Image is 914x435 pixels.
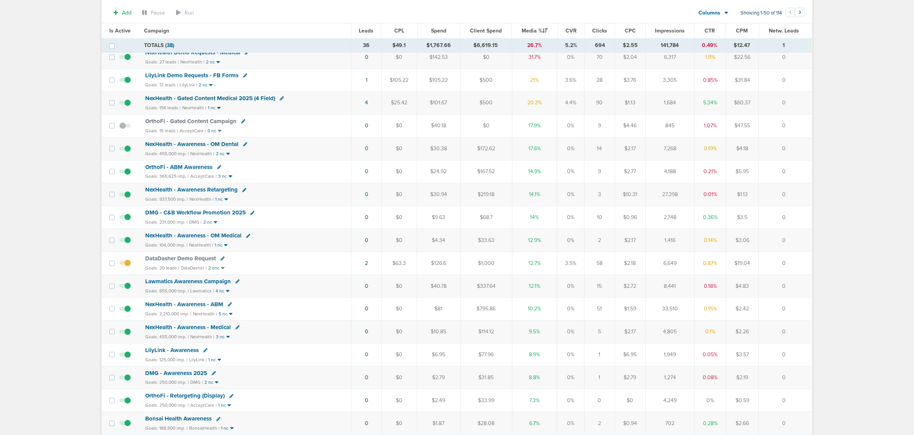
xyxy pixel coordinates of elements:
td: 17.9% [512,114,557,137]
td: $24.92 [417,160,460,183]
td: 9.5% [512,320,557,343]
small: 1 nc [218,403,226,408]
td: $2.17 [615,320,645,343]
small: NexHealth | [190,196,214,202]
span: Leads [359,28,374,34]
td: $10.85 [417,320,460,343]
td: 14 [584,137,615,160]
span: Bonsai Health Awareness [145,415,212,422]
td: 0 [759,160,812,183]
a: 4 [365,99,368,106]
td: 3,305 [645,68,695,91]
td: $40.78 [417,274,460,297]
small: 2 nc [204,380,213,385]
td: 3.6% [557,68,584,91]
small: Goals: 365,625 imp. | [145,174,189,179]
span: Impressions [655,28,685,34]
td: $47.55 [726,114,758,137]
span: Client Spend [470,28,502,34]
td: $19.04 [726,252,758,275]
td: 1,274 [645,366,695,389]
a: 0 [365,54,368,60]
span: DMG - C&B Workflow Promotion 2025 [145,209,246,216]
td: 4,249 [645,389,695,412]
td: $4.83 [726,274,758,297]
td: $1,767.66 [417,39,460,52]
small: LilyLink | [189,357,207,362]
td: 0.05% [695,343,726,366]
td: 6,649 [645,252,695,275]
td: $0 [615,389,645,412]
small: Goals: 2,210,000 imp. | [145,311,191,317]
span: Add [122,10,131,16]
td: 0 [759,46,812,69]
td: $0 [382,343,417,366]
small: 1 nc [215,242,222,248]
a: 1 [366,77,368,83]
span: CPM [736,28,748,34]
td: $2.17 [615,229,645,252]
td: $1,000 [460,252,512,275]
td: 0 [759,297,812,320]
td: 0% [557,274,584,297]
td: 1 [584,366,615,389]
td: 0% [557,366,584,389]
a: 0 [365,283,368,289]
td: 0% [557,183,584,206]
td: $500 [460,91,512,114]
small: Goals: 27 leads | [145,59,179,65]
td: 1 [584,343,615,366]
td: 58 [584,252,615,275]
td: $3.76 [615,68,645,91]
small: Goals: 250,000 imp. | [145,380,189,385]
td: 845 [645,114,695,137]
td: 9 [584,114,615,137]
td: 0% [557,320,584,343]
td: 0 [759,206,812,229]
td: $126.6 [417,252,460,275]
td: $25.42 [382,91,417,114]
td: 5.34% [695,91,726,114]
td: 51 [584,297,615,320]
td: $1.87 [417,412,460,435]
td: $2.19 [726,366,758,389]
td: $6,619.15 [460,39,511,52]
td: 12.1% [512,274,557,297]
td: $68.7 [460,206,512,229]
td: $2.79 [615,366,645,389]
button: Add [109,7,136,18]
td: 7.3% [512,389,557,412]
small: Goals: 231,000 imp. | [145,219,188,225]
td: 27,398 [645,183,695,206]
td: 0% [557,412,584,435]
small: 5 nc [219,311,227,317]
td: $2.49 [417,389,460,412]
td: 1,684 [645,91,695,114]
td: $3.06 [726,229,758,252]
td: $1.13 [615,91,645,114]
td: 14% [512,206,557,229]
td: $4.18 [726,137,758,160]
td: 0.87% [695,252,726,275]
td: $167.52 [460,160,512,183]
td: $0 [460,114,512,137]
small: Goals: 937,500 imp. | [145,196,188,202]
td: $2.79 [417,366,460,389]
td: 2,748 [645,206,695,229]
small: Goals: 655,000 imp. | [145,288,189,294]
td: 0 [759,274,812,297]
td: 0% [557,343,584,366]
span: NexHealth - Awareness Retargeting [145,186,238,193]
span: OrthoFi - Retargeting (Display) [145,392,225,399]
td: 1.07% [695,114,726,137]
td: $2.42 [726,297,758,320]
a: 0 [365,305,368,312]
td: $0 [382,389,417,412]
td: $142.53 [417,46,460,69]
td: $0 [382,366,417,389]
small: 2 nc [216,151,225,157]
td: $40.18 [417,114,460,137]
td: $101.67 [417,91,460,114]
td: $105.22 [417,68,460,91]
td: $5.95 [726,160,758,183]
